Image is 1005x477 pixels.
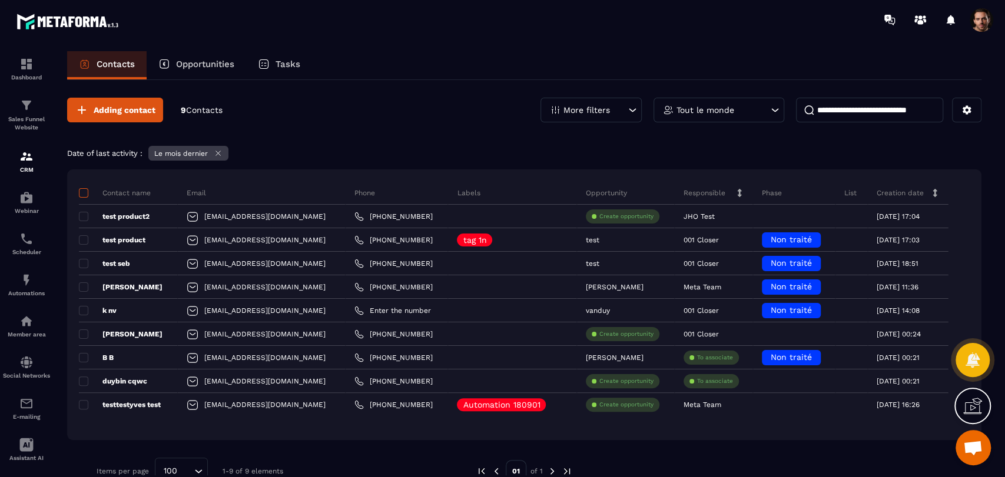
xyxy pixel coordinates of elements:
p: Contacts [97,59,135,69]
p: Create opportunity [599,377,654,385]
p: Automations [3,290,50,296]
p: Le mois dernier [154,149,208,158]
a: automationsautomationsWebinar [3,182,50,223]
p: [DATE] 00:24 [877,330,921,338]
p: [DATE] 00:21 [877,377,920,385]
p: Phone [354,188,375,198]
p: [PERSON_NAME] [586,283,644,291]
a: automationsautomationsMember area [3,305,50,346]
p: Phase [762,188,782,198]
span: Non traité [771,258,812,268]
p: duybin cqwc [79,376,147,386]
p: More filters [563,106,610,114]
p: Create opportunity [599,401,654,409]
p: k nv [79,306,117,315]
p: [DATE] 16:26 [877,401,920,409]
p: [PERSON_NAME] [79,282,162,292]
p: Member area [3,331,50,338]
img: formation [19,149,34,164]
p: tag 1n [463,236,486,244]
a: formationformationSales Funnel Website [3,89,50,141]
img: prev [491,466,502,476]
img: automations [19,273,34,287]
a: [PHONE_NUMBER] [354,329,433,339]
p: Responsible [684,188,725,198]
img: logo [16,11,122,32]
img: email [19,396,34,411]
a: [PHONE_NUMBER] [354,376,433,386]
p: test product2 [79,212,150,221]
p: [PERSON_NAME] [79,329,162,339]
p: Meta Team [684,283,721,291]
p: [DATE] 17:04 [877,212,920,221]
p: [DATE] 17:03 [877,236,920,244]
a: [PHONE_NUMBER] [354,259,433,268]
a: Contacts [67,51,147,79]
p: Automation 180901 [463,401,540,409]
p: List [844,188,857,198]
a: Tasks [246,51,312,79]
img: formation [19,57,34,71]
img: scheduler [19,232,34,246]
p: 9 [181,105,223,116]
a: emailemailE-mailing [3,388,50,429]
span: Non traité [771,235,812,244]
span: Adding contact [94,104,155,116]
p: Creation date [877,188,924,198]
span: Contacts [186,105,223,115]
p: Webinar [3,208,50,214]
span: Non traité [771,352,812,362]
p: Items per page [97,467,149,475]
p: testtestyves test [79,400,161,409]
a: social-networksocial-networkSocial Networks [3,346,50,388]
p: Labels [457,188,480,198]
a: schedulerschedulerScheduler [3,223,50,264]
p: 001 Closer [684,330,719,338]
p: test seb [79,259,130,268]
img: social-network [19,355,34,369]
p: Create opportunity [599,330,654,338]
a: [PHONE_NUMBER] [354,235,433,245]
p: Tout le monde [676,106,734,114]
p: test [586,236,599,244]
a: [PHONE_NUMBER] [354,282,433,292]
p: JHO Test [684,212,715,221]
button: Adding contact [67,98,163,122]
p: Sales Funnel Website [3,115,50,132]
img: next [562,466,572,476]
p: B B [79,353,114,362]
img: next [547,466,558,476]
span: Non traité [771,305,812,315]
a: [PHONE_NUMBER] [354,353,433,362]
img: automations [19,191,34,205]
p: To associate [697,353,733,362]
p: of 1 [530,466,543,476]
p: [DATE] 00:21 [877,353,920,362]
p: [PERSON_NAME] [586,353,644,362]
p: Tasks [276,59,300,69]
a: formationformationCRM [3,141,50,182]
a: [PHONE_NUMBER] [354,400,433,409]
p: Email [187,188,206,198]
a: [PHONE_NUMBER] [354,212,433,221]
div: Mở cuộc trò chuyện [956,430,991,465]
p: Date of last activity : [67,149,142,158]
p: [DATE] 11:36 [877,283,918,291]
p: Meta Team [684,401,721,409]
p: Contact name [79,188,151,198]
p: E-mailing [3,413,50,420]
p: Scheduler [3,249,50,255]
img: formation [19,98,34,112]
img: prev [476,466,487,476]
a: formationformationDashboard [3,48,50,89]
p: 001 Closer [684,259,719,268]
p: Assistant AI [3,455,50,461]
p: 001 Closer [684,236,719,244]
p: [DATE] 18:51 [877,259,918,268]
img: automations [19,314,34,328]
p: Opportunity [586,188,627,198]
p: To associate [697,377,733,385]
p: 1-9 of 9 elements [223,467,283,475]
a: Assistant AI [3,429,50,470]
p: [DATE] 14:08 [877,306,920,315]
